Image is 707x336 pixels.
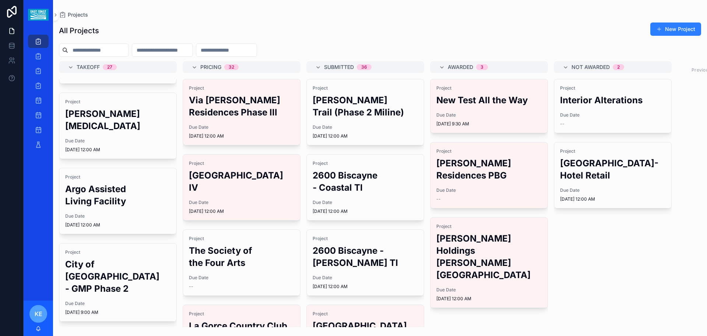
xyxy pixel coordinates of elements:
h2: [GEOGRAPHIC_DATA] IV [189,169,294,194]
span: Due Date [313,275,418,281]
span: Project [189,85,294,91]
span: Due Date [560,187,665,193]
div: 36 [361,64,367,70]
span: Project [560,148,665,154]
div: 32 [229,64,234,70]
span: Due Date [436,287,542,293]
span: [DATE] 12:00 AM [65,222,170,228]
h2: [PERSON_NAME][MEDICAL_DATA] [65,108,170,132]
a: ProjectThe Society of the Four ArtsDue Date-- [183,229,300,296]
span: Project [313,311,418,317]
div: 3 [481,64,483,70]
span: Projects [68,11,88,18]
span: -- [189,284,193,290]
span: [DATE] 12:00 AM [436,296,542,302]
span: [DATE] 12:00 AM [313,133,418,139]
h2: La Gorce Country Club [189,320,294,332]
a: Project[GEOGRAPHIC_DATA]- Hotel RetailDue Date[DATE] 12:00 AM [554,142,672,208]
h2: New Test All the Way [436,94,542,106]
span: Project [189,311,294,317]
a: Project[GEOGRAPHIC_DATA] IVDue Date[DATE] 12:00 AM [183,154,300,221]
span: Due Date [189,124,294,130]
span: Due Date [436,187,542,193]
span: Due Date [65,138,170,144]
span: Project [65,174,170,180]
a: Project2600 Biscayne - Coastal TIDue Date[DATE] 12:00 AM [306,154,424,221]
span: Not Awarded [571,63,610,71]
span: [DATE] 12:00 AM [313,284,418,290]
a: Project2600 Biscayne - [PERSON_NAME] TIDue Date[DATE] 12:00 AM [306,229,424,296]
span: Project [560,85,665,91]
a: ProjectInterior AlterationsDue Date-- [554,79,672,133]
span: Project [313,160,418,166]
button: New Project [650,22,701,36]
span: Project [436,148,542,154]
span: Project [65,249,170,255]
img: App logo [28,9,48,21]
span: Project [189,160,294,166]
span: Project [313,236,418,242]
a: Project[PERSON_NAME] Residences PBGDue Date-- [430,142,548,208]
span: Awarded [448,63,473,71]
span: -- [560,121,564,127]
span: Takeoff [77,63,100,71]
span: [DATE] 12:00 AM [313,208,418,214]
h1: All Projects [59,25,99,36]
h2: City of [GEOGRAPHIC_DATA] - GMP Phase 2 [65,258,170,295]
a: Projects [59,11,88,18]
span: Due Date [189,275,294,281]
span: Due Date [189,200,294,205]
h2: [PERSON_NAME] Trail (Phase 2 Miline) [313,94,418,118]
h2: Argo Assisted Living Facility [65,183,170,207]
a: Project[PERSON_NAME] Holdings [PERSON_NAME][GEOGRAPHIC_DATA]Due Date[DATE] 12:00 AM [430,217,548,308]
h2: Via [PERSON_NAME] Residences Phase lll [189,94,294,118]
h2: The Society of the Four Arts [189,245,294,269]
div: scrollable content [24,30,53,161]
h2: [GEOGRAPHIC_DATA]- Hotel Retail [560,157,665,181]
span: Project [436,224,542,229]
a: ProjectVia [PERSON_NAME] Residences Phase lllDue Date[DATE] 12:00 AM [183,79,300,145]
span: Due Date [313,200,418,205]
div: 27 [107,64,112,70]
span: [DATE] 12:00 AM [189,208,294,214]
span: Pricing [200,63,221,71]
a: ProjectArgo Assisted Living FacilityDue Date[DATE] 12:00 AM [59,168,177,234]
h2: [PERSON_NAME] Holdings [PERSON_NAME][GEOGRAPHIC_DATA] [436,232,542,281]
a: ProjectNew Test All the WayDue Date[DATE] 9:30 AM [430,79,548,133]
span: -- [436,196,441,202]
h2: [PERSON_NAME] Residences PBG [436,157,542,181]
h2: Interior Alterations [560,94,665,106]
span: Project [65,99,170,105]
span: Due Date [65,301,170,306]
span: Project [313,85,418,91]
span: KE [35,309,42,318]
span: [DATE] 12:00 AM [189,133,294,139]
div: 2 [617,64,620,70]
span: Due Date [436,112,542,118]
span: Submitted [324,63,354,71]
h2: 2600 Biscayne - Coastal TI [313,169,418,194]
span: Project [436,85,542,91]
a: ProjectCity of [GEOGRAPHIC_DATA] - GMP Phase 2Due Date[DATE] 9:00 AM [59,243,177,322]
a: Project[PERSON_NAME] Trail (Phase 2 Miline)Due Date[DATE] 12:00 AM [306,79,424,145]
span: [DATE] 12:00 AM [65,147,170,153]
span: Due Date [313,124,418,130]
span: [DATE] 9:30 AM [436,121,542,127]
span: Due Date [560,112,665,118]
span: Due Date [65,213,170,219]
span: [DATE] 9:00 AM [65,309,170,315]
h2: 2600 Biscayne - [PERSON_NAME] TI [313,245,418,269]
a: Project[PERSON_NAME][MEDICAL_DATA]Due Date[DATE] 12:00 AM [59,93,177,159]
h2: [GEOGRAPHIC_DATA] [313,320,418,332]
span: [DATE] 12:00 AM [560,196,665,202]
span: Project [189,236,294,242]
